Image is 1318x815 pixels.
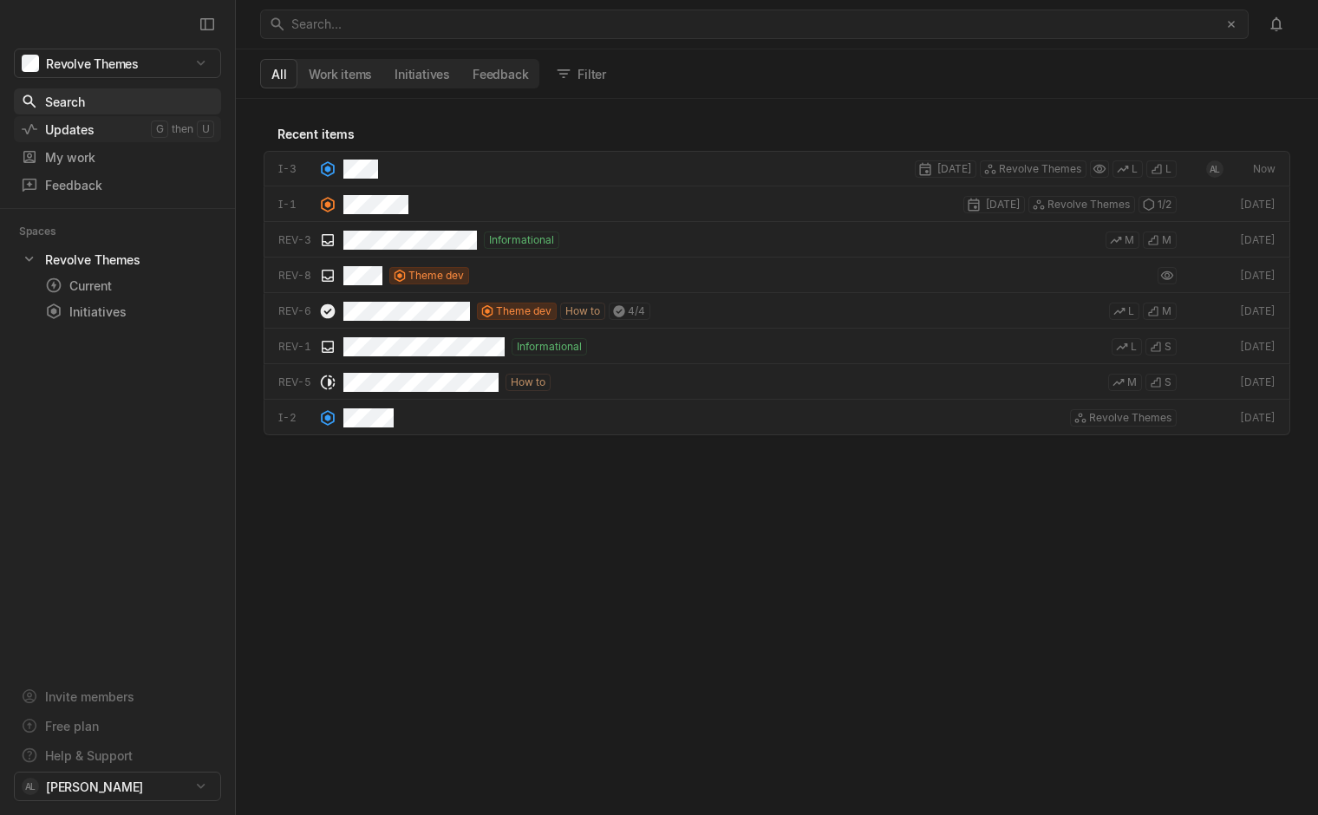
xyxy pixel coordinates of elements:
[38,273,221,297] a: Current
[408,268,464,284] span: Theme dev
[461,60,539,88] button: Feedback
[45,303,214,321] div: Initiatives
[14,247,221,271] a: Revolve Themes
[45,277,214,295] div: Current
[1139,196,1177,213] div: 1 / 2
[1237,303,1276,319] div: [DATE]
[21,121,151,139] div: Updates
[517,339,582,355] span: Informational
[45,747,133,765] div: Help & Support
[1237,161,1276,177] div: Now
[14,772,221,801] button: AL[PERSON_NAME]
[278,161,312,177] div: I-3
[278,197,312,212] div: I-1
[14,172,221,198] a: Feedback
[264,116,1290,151] div: Recent items
[264,400,1290,435] a: I-2Revolve Themes[DATE]
[1210,160,1220,178] span: AL
[1237,410,1276,426] div: [DATE]
[1112,160,1143,178] button: L
[1127,375,1137,390] span: M
[264,258,1290,293] a: REV-8Theme dev[DATE]
[14,88,221,114] a: Search
[14,116,221,142] a: Updatesgthenu
[1165,339,1171,355] span: S
[278,232,312,248] div: REV-3
[565,303,600,319] span: How to
[496,303,551,319] span: Theme dev
[1237,339,1276,355] div: [DATE]
[14,144,221,170] a: My work
[278,339,312,355] div: REV-1
[264,293,1290,329] a: REV-6Theme devHow to4/4LM[DATE]
[168,121,197,138] div: then
[548,60,617,88] button: Filter
[236,99,1318,815] div: grid
[489,232,554,248] span: Informational
[1237,197,1276,212] div: [DATE]
[21,93,214,111] div: Search
[1237,232,1276,248] div: [DATE]
[1089,410,1171,426] span: Revolve Themes
[1132,161,1138,177] span: L
[1146,160,1177,178] button: L
[45,688,134,706] div: Invite members
[915,160,976,178] div: [DATE]
[45,251,140,269] div: Revolve Themes
[46,55,139,73] span: Revolve Themes
[511,375,545,390] span: How to
[1047,197,1130,212] span: Revolve Themes
[1237,375,1276,390] div: [DATE]
[278,268,312,284] div: REV-8
[278,303,312,319] div: REV-6
[1165,375,1171,390] span: S
[197,121,214,138] kbd: u
[38,299,221,323] a: Initiatives
[1237,268,1276,284] div: [DATE]
[264,151,1290,186] a: I-3[DATE]Revolve ThemesLLALNow
[14,49,221,78] button: Revolve Themes
[151,121,168,138] kbd: g
[264,222,1290,258] a: REV-3InformationalMM[DATE]
[14,713,221,739] a: Free plan
[264,364,1290,400] a: REV-5How toMS[DATE]
[1162,303,1171,319] span: M
[297,60,383,88] button: Work items
[25,778,36,795] span: AL
[999,161,1081,177] span: Revolve Themes
[1125,232,1134,248] span: M
[264,329,1290,364] a: REV-1InformationalLS[DATE]
[1128,303,1134,319] span: L
[45,717,99,735] div: Free plan
[19,223,77,240] div: Spaces
[278,375,312,390] div: REV-5
[14,683,221,709] a: Invite members
[21,148,214,166] div: My work
[383,60,461,88] button: Initiatives
[260,59,297,88] button: All
[46,778,143,796] span: [PERSON_NAME]
[1165,161,1171,177] span: L
[1131,339,1137,355] span: L
[21,176,214,194] div: Feedback
[264,186,1290,222] a: I-1[DATE]Revolve Themes1/2[DATE]
[628,303,645,319] span: 4 / 4
[963,196,1025,213] div: [DATE]
[278,410,312,426] div: I-2
[1162,232,1171,248] span: M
